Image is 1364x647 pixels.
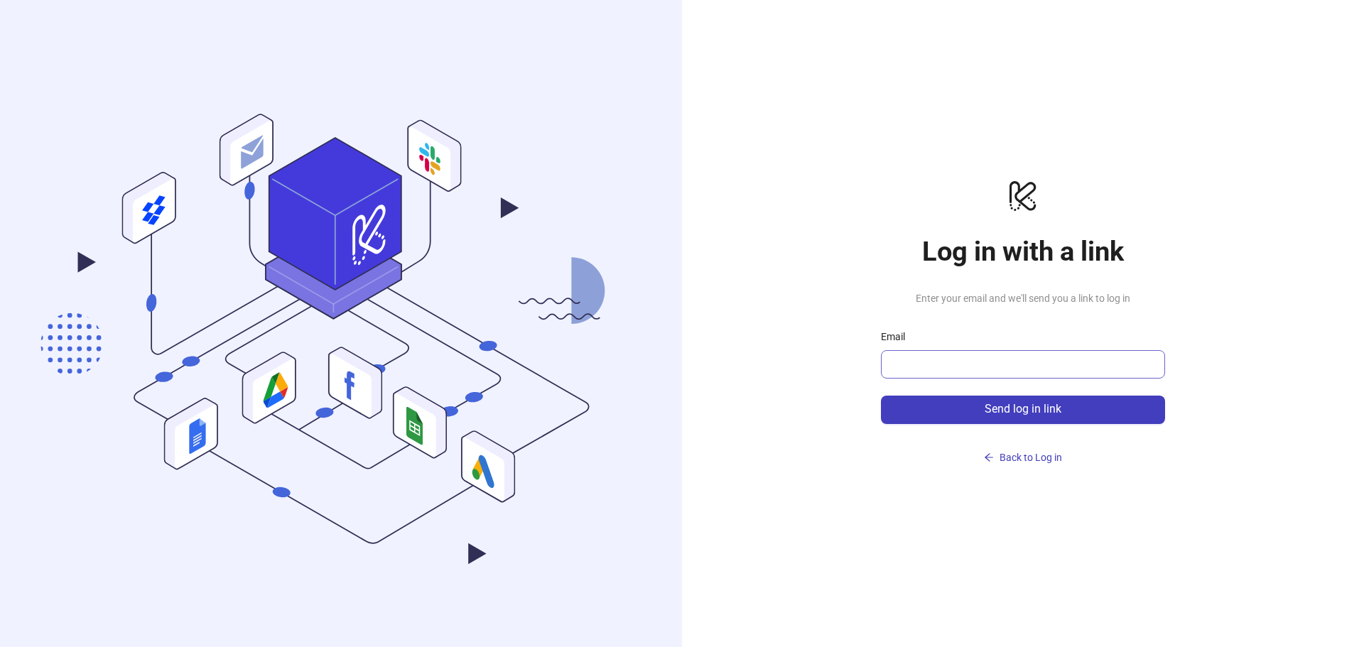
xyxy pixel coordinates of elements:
[881,235,1165,268] h1: Log in with a link
[881,447,1165,469] button: Back to Log in
[984,452,994,462] span: arrow-left
[985,403,1061,415] span: Send log in link
[881,396,1165,424] button: Send log in link
[889,356,1154,373] input: Email
[881,424,1165,469] a: Back to Log in
[1000,452,1062,463] span: Back to Log in
[881,329,914,344] label: Email
[881,290,1165,306] span: Enter your email and we'll send you a link to log in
